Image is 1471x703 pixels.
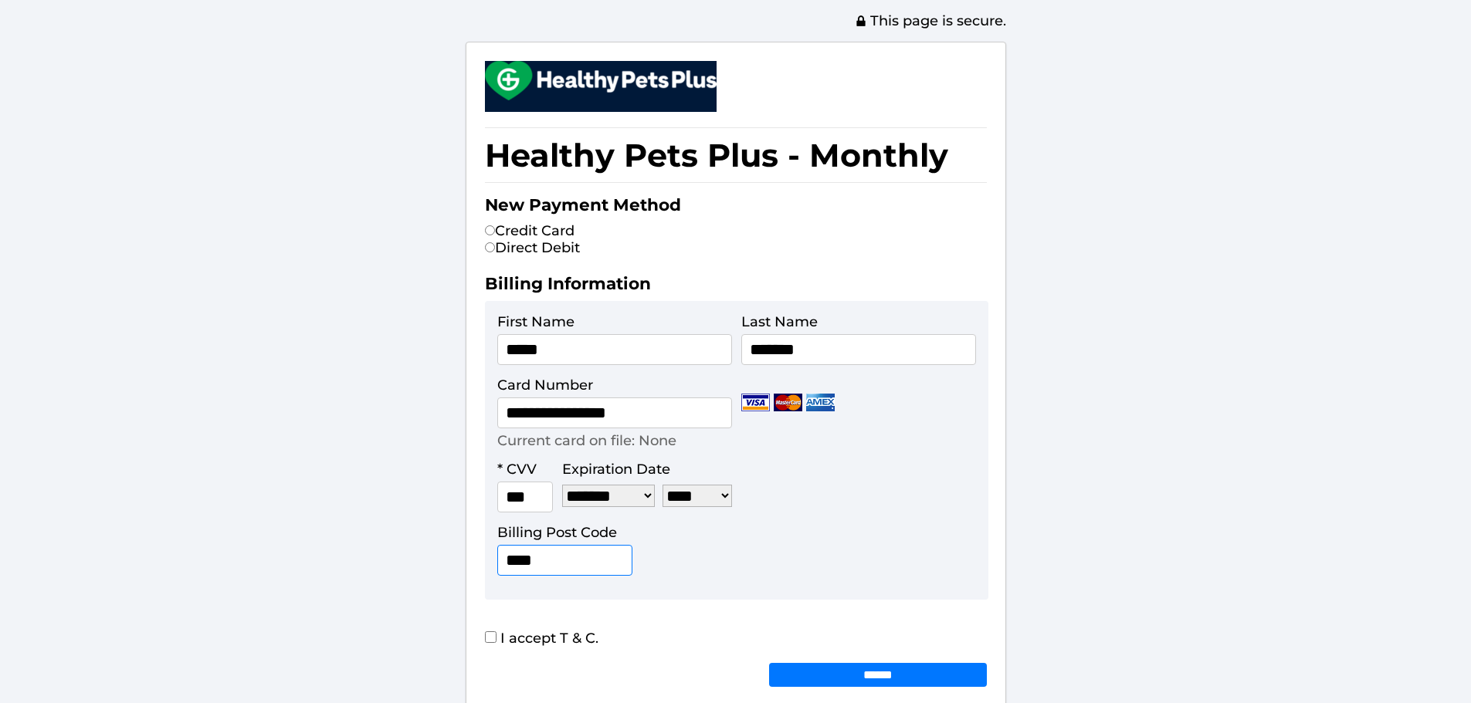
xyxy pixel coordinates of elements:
[774,394,802,411] img: Mastercard
[497,313,575,330] label: First Name
[485,631,497,643] input: I accept T & C.
[497,377,593,394] label: Card Number
[497,432,676,449] p: Current card on file: None
[741,394,770,411] img: Visa
[497,461,537,478] label: * CVV
[485,242,495,252] input: Direct Debit
[806,394,835,411] img: Amex
[497,524,617,541] label: Billing Post Code
[485,222,575,239] label: Credit Card
[562,461,670,478] label: Expiration Date
[485,239,580,256] label: Direct Debit
[741,313,818,330] label: Last Name
[855,12,1006,29] span: This page is secure.
[485,61,717,100] img: small.png
[485,273,987,301] h2: Billing Information
[485,194,987,222] h2: New Payment Method
[485,127,987,183] h1: Healthy Pets Plus - Monthly
[485,225,495,235] input: Credit Card
[485,630,598,647] label: I accept T & C.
